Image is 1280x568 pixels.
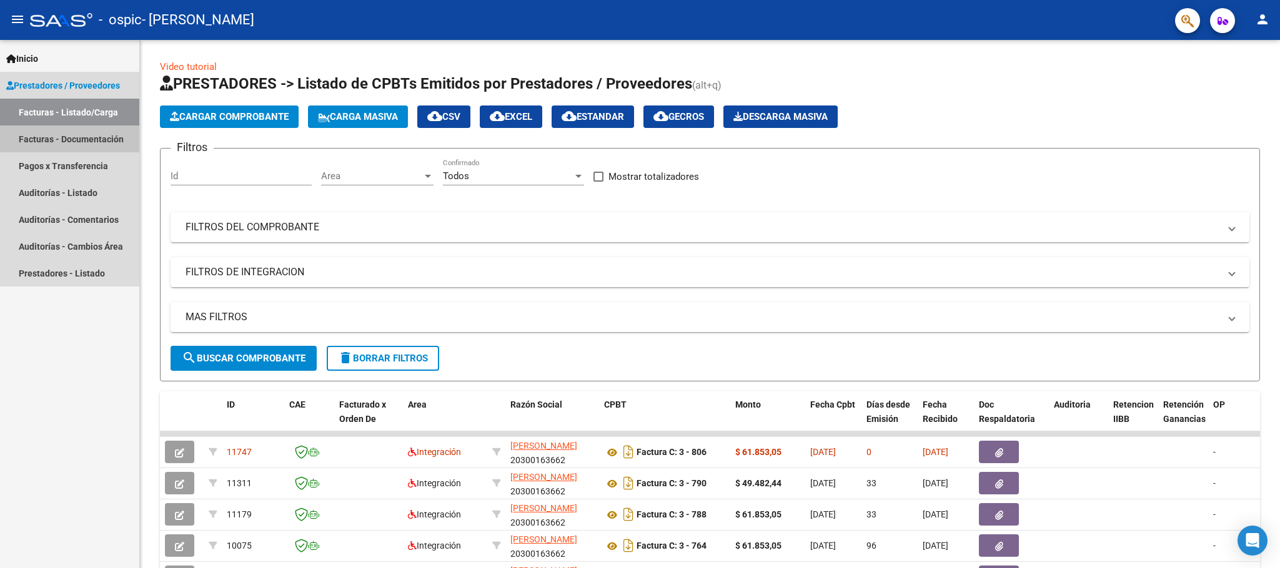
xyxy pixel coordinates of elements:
strong: $ 49.482,44 [735,478,781,488]
datatable-header-cell: CAE [284,391,334,446]
span: CSV [427,111,460,122]
span: [DATE] [810,447,836,457]
span: Inicio [6,52,38,66]
mat-panel-title: FILTROS DEL COMPROBANTE [186,220,1219,234]
mat-icon: cloud_download [490,109,505,124]
span: 11311 [227,478,252,488]
datatable-header-cell: Fecha Cpbt [805,391,861,446]
span: [DATE] [923,447,948,457]
span: - [1213,447,1216,457]
span: [PERSON_NAME] [510,503,577,513]
span: Todos [443,170,469,182]
span: PRESTADORES -> Listado de CPBTs Emitidos por Prestadores / Proveedores [160,75,692,92]
span: [PERSON_NAME] [510,534,577,544]
datatable-header-cell: Retención Ganancias [1158,391,1208,446]
mat-panel-title: MAS FILTROS [186,310,1219,324]
mat-panel-title: FILTROS DE INTEGRACION [186,265,1219,279]
span: Mostrar totalizadores [608,169,699,184]
mat-expansion-panel-header: MAS FILTROS [171,302,1249,332]
datatable-header-cell: CPBT [599,391,730,446]
button: EXCEL [480,105,542,128]
span: Cargar Comprobante [170,111,289,122]
span: 11747 [227,447,252,457]
div: 20300163662 [510,501,594,527]
button: Gecros [643,105,714,128]
span: Retencion IIBB [1113,399,1154,424]
datatable-header-cell: OP [1208,391,1258,446]
span: Descarga Masiva [733,111,828,122]
span: [PERSON_NAME] [510,472,577,482]
span: 33 [866,478,876,488]
mat-icon: person [1255,12,1270,27]
button: Estandar [552,105,634,128]
span: Area [408,399,427,409]
mat-icon: cloud_download [562,109,577,124]
span: - [PERSON_NAME] [142,6,254,34]
span: Area [321,170,422,182]
span: Monto [735,399,761,409]
span: Doc Respaldatoria [979,399,1035,424]
button: CSV [417,105,470,128]
span: Auditoria [1054,399,1091,409]
span: Facturado x Orden De [339,399,386,424]
span: 10075 [227,541,252,551]
span: [DATE] [923,478,948,488]
div: 20300163662 [510,439,594,465]
i: Descargar documento [620,504,637,524]
span: [DATE] [810,541,836,551]
button: Descarga Masiva [723,105,838,128]
i: Descargar documento [620,442,637,462]
button: Buscar Comprobante [171,346,317,371]
div: Open Intercom Messenger [1238,526,1268,556]
span: - [1213,509,1216,519]
strong: Factura C: 3 - 806 [637,448,707,458]
datatable-header-cell: Retencion IIBB [1108,391,1158,446]
button: Borrar Filtros [327,346,439,371]
datatable-header-cell: Razón Social [505,391,599,446]
span: Gecros [653,111,704,122]
span: (alt+q) [692,79,722,91]
span: Días desde Emisión [866,399,910,424]
div: 20300163662 [510,470,594,496]
span: [DATE] [810,478,836,488]
span: Integración [408,509,461,519]
button: Cargar Comprobante [160,105,299,128]
mat-icon: cloud_download [427,109,442,124]
span: Fecha Cpbt [810,399,855,409]
a: Video tutorial [160,61,217,72]
span: Prestadores / Proveedores [6,79,120,92]
span: Borrar Filtros [338,353,428,364]
datatable-header-cell: Días desde Emisión [861,391,918,446]
span: Retención Ganancias [1163,399,1206,424]
datatable-header-cell: Doc Respaldatoria [974,391,1049,446]
div: 20300163662 [510,532,594,559]
span: OP [1213,399,1225,409]
mat-icon: delete [338,350,353,365]
i: Descargar documento [620,536,637,556]
span: Integración [408,541,461,551]
mat-icon: menu [10,12,25,27]
span: Razón Social [510,399,562,409]
strong: Factura C: 3 - 790 [637,479,707,489]
datatable-header-cell: Fecha Recibido [918,391,974,446]
span: CPBT [604,399,627,409]
span: Integración [408,447,461,457]
span: 96 [866,541,876,551]
strong: Factura C: 3 - 764 [637,541,707,551]
span: [DATE] [810,509,836,519]
span: Integración [408,478,461,488]
button: Carga Masiva [308,105,408,128]
span: 0 [866,447,871,457]
strong: Factura C: 3 - 788 [637,510,707,520]
span: CAE [289,399,305,409]
i: Descargar documento [620,473,637,493]
span: EXCEL [490,111,532,122]
span: ID [227,399,235,409]
datatable-header-cell: Area [403,391,487,446]
span: [DATE] [923,509,948,519]
span: - ospic [99,6,142,34]
span: Buscar Comprobante [182,353,305,364]
strong: $ 61.853,05 [735,447,781,457]
span: 33 [866,509,876,519]
datatable-header-cell: Facturado x Orden De [334,391,403,446]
